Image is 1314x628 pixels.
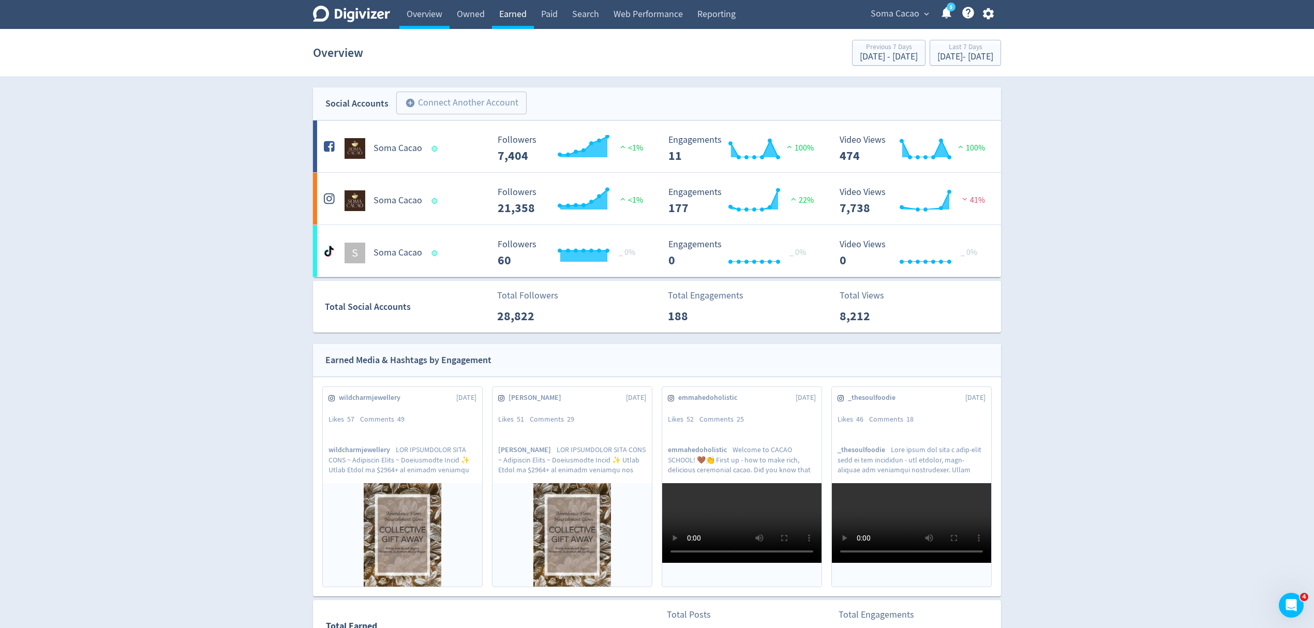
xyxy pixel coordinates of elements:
div: [DATE] - [DATE] [860,52,918,62]
svg: Engagements 11 [663,135,818,162]
p: 28,822 [497,307,557,325]
img: positive-performance.svg [955,143,966,151]
button: Soma Cacao [867,6,932,22]
p: Total Engagements [839,608,914,622]
div: [DATE] - [DATE] [937,52,993,62]
svg: Followers 60 [492,240,648,267]
div: S [345,243,365,263]
p: Total Posts [667,608,726,622]
span: 57 [347,414,354,424]
a: emmahedoholistic[DATE]Likes52Comments25emmahedoholisticWelcome to CACAO SCHOOL! 🤎👏 First up - how... [662,387,822,587]
span: 41% [960,195,985,205]
button: Last 7 Days[DATE]- [DATE] [930,40,1001,66]
h5: Soma Cacao [374,247,422,259]
span: 100% [955,143,985,153]
div: Likes [838,414,869,425]
span: [PERSON_NAME] [509,393,567,403]
div: Earned Media & Hashtags by Engagement [325,353,491,368]
svg: Followers 21,358 [492,187,648,215]
p: Total Followers [497,289,558,303]
svg: Followers 7,404 [492,135,648,162]
span: Data last synced: 15 Aug 2025, 2:02pm (AEST) [432,146,441,152]
span: [PERSON_NAME] [498,445,557,455]
p: LOR IPSUMDOLOR SITA CONS ~ Adipiscin Elits ~ Doeiusmodte Incid ✨ Utlab Etdol ma $2964+ al enimadm... [498,445,646,474]
div: Likes [498,414,530,425]
h5: Soma Cacao [374,142,422,155]
span: _thesoulfoodie [838,445,891,455]
span: expand_more [922,9,931,19]
a: _thesoulfoodie[DATE]Likes46Comments18_thesoulfoodieLore ipsum dol sita c adip-elit sedd ei tem in... [832,387,991,587]
a: Connect Another Account [389,93,527,114]
span: 49 [397,414,405,424]
h1: Overview [313,36,363,69]
span: 51 [517,414,524,424]
span: wildcharmjewellery [328,445,396,455]
p: 188 [668,307,727,325]
span: 46 [856,414,863,424]
svg: Video Views 7,738 [834,187,990,215]
a: Soma Cacao undefinedSoma Cacao Followers 21,358 Followers 21,358 <1% Engagements 177 Engagements ... [313,173,1001,225]
img: positive-performance.svg [618,195,628,203]
span: <1% [618,143,643,153]
p: Lore ipsum dol sita c adip-elit sedd ei tem incididun - utl etdolor, magn-aliquae adm veniamqui n... [838,445,985,474]
a: [PERSON_NAME][DATE]Likes51Comments29[PERSON_NAME]LOR IPSUMDOLOR SITA CONS ~ Adipiscin Elits ~ Doe... [492,387,652,587]
h5: Soma Cacao [374,195,422,207]
div: Total Social Accounts [325,300,490,315]
span: _ 0% [789,247,806,258]
span: _ 0% [619,247,635,258]
svg: Engagements 0 [663,240,818,267]
span: <1% [618,195,643,205]
img: negative-performance.svg [960,195,970,203]
span: [DATE] [456,393,476,403]
span: 25 [737,414,744,424]
span: _ 0% [961,247,977,258]
p: Total Views [840,289,899,303]
span: emmahedoholistic [678,393,743,403]
div: Social Accounts [325,96,389,111]
span: add_circle [405,98,415,108]
img: Soma Cacao undefined [345,138,365,159]
div: Comments [360,414,410,425]
span: Data last synced: 14 Aug 2025, 9:02pm (AEST) [432,250,441,256]
svg: Video Views 0 [834,240,990,267]
img: positive-performance.svg [618,143,628,151]
img: Soma Cacao undefined [345,190,365,211]
span: 29 [567,414,574,424]
div: Last 7 Days [937,43,993,52]
a: Soma Cacao undefinedSoma Cacao Followers 7,404 Followers 7,404 <1% Engagements 11 Engagements 11 ... [313,121,1001,172]
p: LOR IPSUMDOLOR SITA CONS ~ Adipiscin Elits ~ Doeiusmodte Incid ✨ Utlab Etdol ma $2964+ al enimadm... [328,445,476,474]
p: Total Engagements [668,289,743,303]
a: wildcharmjewellery[DATE]Likes57Comments49wildcharmjewelleryLOR IPSUMDOLOR SITA CONS ~ Adipiscin E... [323,387,482,587]
iframe: Intercom live chat [1279,593,1304,618]
p: 8,212 [840,307,899,325]
span: 4 [1300,593,1308,601]
span: _thesoulfoodie [848,393,901,403]
p: Welcome to CACAO SCHOOL! 🤎👏 First up - how to make rich, delicious ceremonial cacao. Did you know... [668,445,816,474]
a: SSoma Cacao Followers 60 Followers 60 _ 0% Engagements 0 Engagements 0 _ 0% Video Views 0 Video V... [313,225,1001,277]
a: 5 [947,3,955,11]
div: Likes [668,414,699,425]
div: Comments [699,414,750,425]
span: wildcharmjewellery [339,393,406,403]
span: Soma Cacao [871,6,919,22]
button: Previous 7 Days[DATE] - [DATE] [852,40,925,66]
button: Connect Another Account [396,92,527,114]
span: Data last synced: 15 Aug 2025, 2:02pm (AEST) [432,198,441,204]
span: emmahedoholistic [668,445,733,455]
span: [DATE] [626,393,646,403]
div: Previous 7 Days [860,43,918,52]
svg: Engagements 177 [663,187,818,215]
svg: Video Views 474 [834,135,990,162]
img: positive-performance.svg [784,143,795,151]
span: 22% [788,195,814,205]
span: [DATE] [796,393,816,403]
span: 100% [784,143,814,153]
span: 52 [686,414,694,424]
span: 18 [906,414,914,424]
div: Comments [869,414,919,425]
div: Likes [328,414,360,425]
img: positive-performance.svg [788,195,799,203]
span: [DATE] [965,393,985,403]
div: Comments [530,414,580,425]
text: 5 [950,4,952,11]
